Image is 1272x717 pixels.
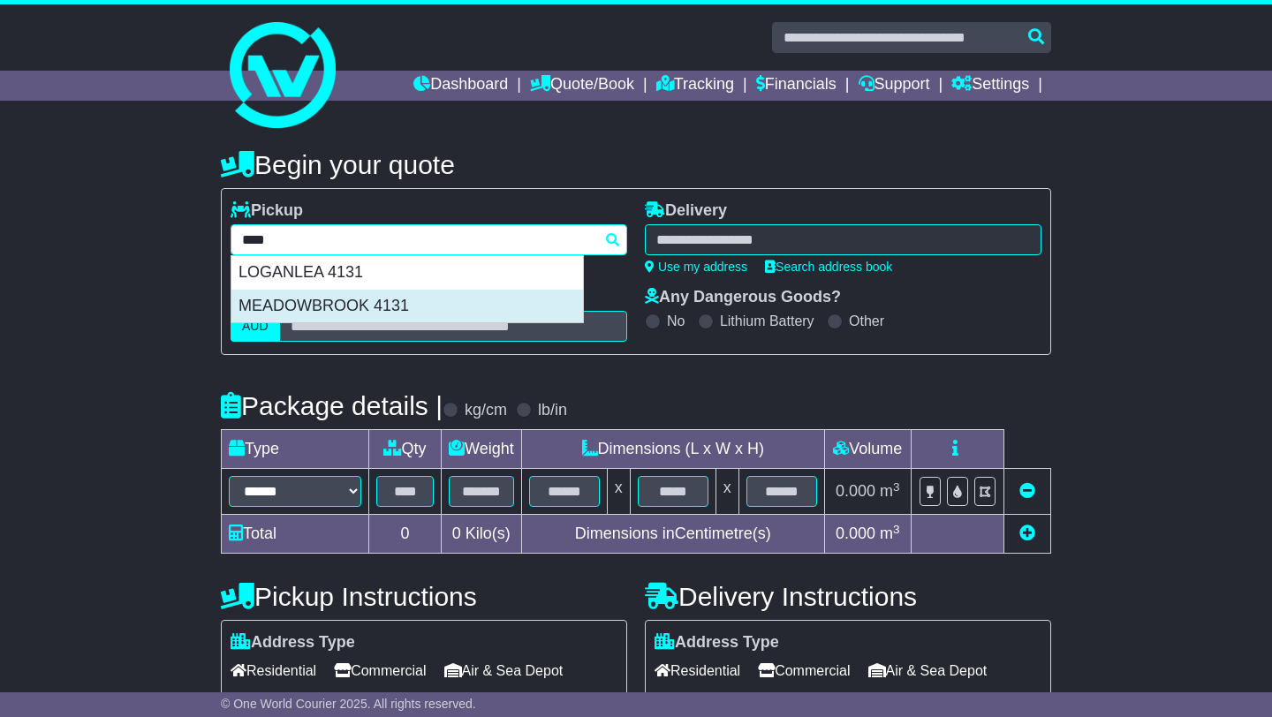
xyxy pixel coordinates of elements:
[715,469,738,515] td: x
[221,697,476,711] span: © One World Courier 2025. All rights reserved.
[951,71,1029,101] a: Settings
[465,401,507,420] label: kg/cm
[655,657,740,684] span: Residential
[221,150,1051,179] h4: Begin your quote
[859,71,930,101] a: Support
[849,313,884,329] label: Other
[645,582,1051,611] h4: Delivery Instructions
[836,482,875,500] span: 0.000
[656,71,734,101] a: Tracking
[667,313,685,329] label: No
[645,260,747,274] a: Use my address
[758,657,850,684] span: Commercial
[444,657,564,684] span: Air & Sea Depot
[645,201,727,221] label: Delivery
[893,523,900,536] sup: 3
[222,515,369,554] td: Total
[538,401,567,420] label: lb/in
[231,311,280,342] label: AUD
[607,469,630,515] td: x
[222,430,369,469] td: Type
[442,515,522,554] td: Kilo(s)
[893,480,900,494] sup: 3
[442,430,522,469] td: Weight
[221,582,627,611] h4: Pickup Instructions
[231,633,355,653] label: Address Type
[824,430,911,469] td: Volume
[231,256,583,290] div: LOGANLEA 4131
[231,290,583,323] div: MEADOWBROOK 4131
[880,525,900,542] span: m
[720,313,814,329] label: Lithium Battery
[1019,482,1035,500] a: Remove this item
[369,515,442,554] td: 0
[645,288,841,307] label: Any Dangerous Goods?
[868,657,988,684] span: Air & Sea Depot
[836,525,875,542] span: 0.000
[334,657,426,684] span: Commercial
[756,71,837,101] a: Financials
[413,71,508,101] a: Dashboard
[880,482,900,500] span: m
[221,391,443,420] h4: Package details |
[231,657,316,684] span: Residential
[452,525,461,542] span: 0
[530,71,634,101] a: Quote/Book
[1019,525,1035,542] a: Add new item
[231,201,303,221] label: Pickup
[765,260,892,274] a: Search address book
[655,633,779,653] label: Address Type
[231,224,627,255] typeahead: Please provide city
[369,430,442,469] td: Qty
[521,515,824,554] td: Dimensions in Centimetre(s)
[521,430,824,469] td: Dimensions (L x W x H)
